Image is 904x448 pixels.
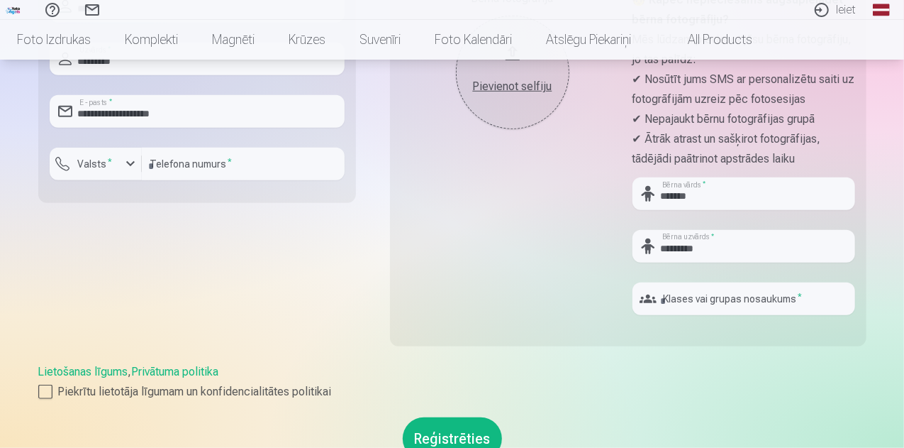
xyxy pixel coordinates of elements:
a: Krūzes [272,20,342,60]
div: , [38,364,866,400]
button: Pievienot selfiju [456,16,569,129]
p: ✔ Nepajaukt bērnu fotogrāfijas grupā [632,109,855,129]
div: Pievienot selfiju [470,78,555,95]
img: /fa1 [6,6,21,14]
a: Suvenīri [342,20,418,60]
button: Valsts* [50,148,142,180]
a: Foto kalendāri [418,20,529,60]
label: Valsts [72,157,118,171]
a: All products [648,20,769,60]
a: Magnēti [195,20,272,60]
a: Atslēgu piekariņi [529,20,648,60]
a: Privātuma politika [132,365,219,378]
a: Komplekti [108,20,195,60]
label: Piekrītu lietotāja līgumam un konfidencialitātes politikai [38,383,866,400]
p: ✔ Nosūtīt jums SMS ar personalizētu saiti uz fotogrāfijām uzreiz pēc fotosesijas [632,70,855,109]
p: ✔ Ātrāk atrast un sašķirot fotogrāfijas, tādējādi paātrinot apstrādes laiku [632,129,855,169]
a: Lietošanas līgums [38,365,128,378]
